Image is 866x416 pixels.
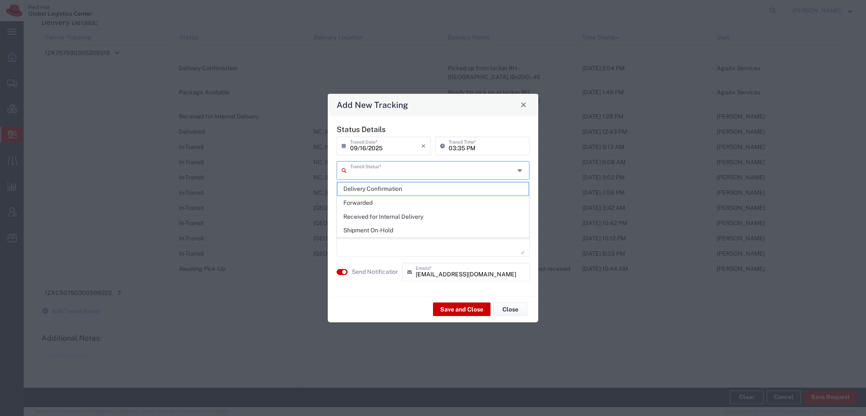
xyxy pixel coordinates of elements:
[433,303,491,316] button: Save and Close
[421,139,426,152] i: ×
[337,99,408,111] h4: Add New Tracking
[518,99,529,110] button: Close
[337,182,529,196] span: Delivery Confirmation
[337,210,529,223] span: Received for Internal Delivery
[352,267,398,276] agx-label: Send Notification
[352,267,399,276] label: Send Notification
[337,124,529,133] h5: Status Details
[337,196,529,209] span: Forwarded
[493,303,527,316] button: Close
[337,224,529,237] span: Shipment On-Hold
